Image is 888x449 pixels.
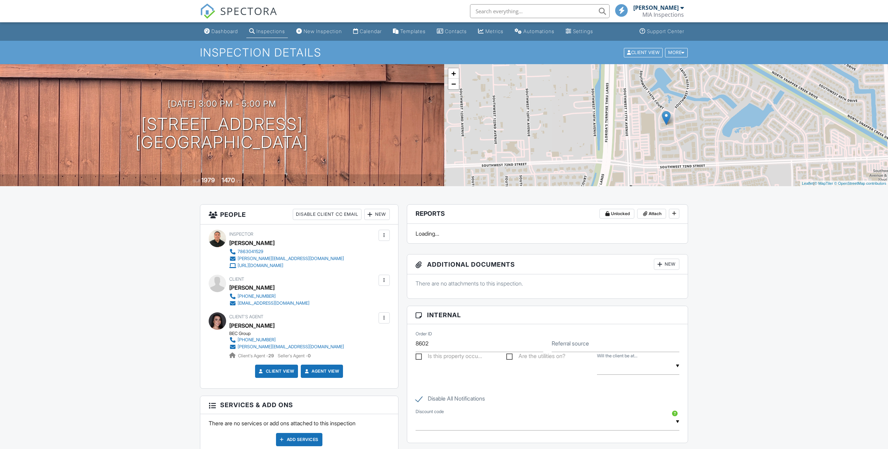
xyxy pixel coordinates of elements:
[200,396,398,414] h3: Services & Add ons
[800,181,888,187] div: |
[654,259,679,270] div: New
[200,3,215,19] img: The Best Home Inspection Software - Spectora
[168,99,276,108] h3: [DATE] 3:00 pm - 5:00 pm
[506,353,565,362] label: Are the utilities on?
[229,293,309,300] a: [PHONE_NUMBER]
[229,282,275,293] div: [PERSON_NAME]
[268,353,274,358] strong: 29
[642,11,684,18] div: MIA Inspections
[229,238,275,248] div: [PERSON_NAME]
[360,28,382,34] div: Calendar
[201,176,215,184] div: 1979
[416,395,485,404] label: Disable All Notifications
[222,176,235,184] div: 1470
[400,28,426,34] div: Templates
[193,178,200,183] span: Built
[390,25,428,38] a: Templates
[647,28,684,34] div: Support Center
[256,28,285,34] div: Inspections
[303,368,339,375] a: Agent View
[278,353,311,358] span: Seller's Agent -
[407,254,688,274] h3: Additional Documents
[276,433,322,446] div: Add Services
[802,181,813,185] a: Leaflet
[597,353,637,359] label: Will the client be attending?
[573,28,593,34] div: Settings
[552,340,589,347] label: Referral source
[293,25,345,38] a: New Inspection
[563,25,596,38] a: Settings
[485,28,503,34] div: Metrics
[211,28,238,34] div: Dashboard
[229,336,344,343] a: [PHONE_NUMBER]
[814,181,833,185] a: © MapTiler
[350,25,385,38] a: Calendar
[229,320,275,331] a: [PERSON_NAME]
[238,263,283,268] div: [URL][DOMAIN_NAME]
[475,25,506,38] a: Metrics
[238,256,344,261] div: [PERSON_NAME][EMAIL_ADDRESS][DOMAIN_NAME]
[258,368,294,375] a: Client View
[238,344,344,350] div: [PERSON_NAME][EMAIL_ADDRESS][DOMAIN_NAME]
[416,353,482,362] label: Is this property occupied?
[238,353,275,358] span: Client's Agent -
[834,181,886,185] a: © OpenStreetMap contributors
[229,248,344,255] a: 7863041529
[512,25,557,38] a: Automations (Basic)
[201,25,241,38] a: Dashboard
[293,209,361,220] div: Disable Client CC Email
[448,68,459,79] a: Zoom in
[637,25,687,38] a: Support Center
[229,331,350,336] div: BEC Group
[238,337,276,343] div: [PHONE_NUMBER]
[623,50,664,55] a: Client View
[229,314,263,319] span: Client's Agent
[238,294,276,299] div: [PHONE_NUMBER]
[229,231,253,237] span: Inspector
[229,255,344,262] a: [PERSON_NAME][EMAIL_ADDRESS][DOMAIN_NAME]
[416,331,432,337] label: Order ID
[633,4,679,11] div: [PERSON_NAME]
[238,300,309,306] div: [EMAIL_ADDRESS][DOMAIN_NAME]
[135,115,308,152] h1: [STREET_ADDRESS] [GEOGRAPHIC_DATA]
[236,178,246,183] span: sq. ft.
[308,353,311,358] strong: 0
[304,28,342,34] div: New Inspection
[434,25,470,38] a: Contacts
[364,209,390,220] div: New
[229,343,344,350] a: [PERSON_NAME][EMAIL_ADDRESS][DOMAIN_NAME]
[220,3,277,18] span: SPECTORA
[448,79,459,89] a: Zoom out
[200,205,398,224] h3: People
[416,409,444,415] label: Discount code
[523,28,554,34] div: Automations
[200,46,688,59] h1: Inspection Details
[665,48,688,57] div: More
[624,48,663,57] div: Client View
[470,4,610,18] input: Search everything...
[416,280,680,287] p: There are no attachments to this inspection.
[246,25,288,38] a: Inspections
[229,300,309,307] a: [EMAIL_ADDRESS][DOMAIN_NAME]
[200,9,277,24] a: SPECTORA
[238,249,263,254] div: 7863041529
[445,28,467,34] div: Contacts
[229,276,244,282] span: Client
[229,262,344,269] a: [URL][DOMAIN_NAME]
[407,306,688,324] h3: Internal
